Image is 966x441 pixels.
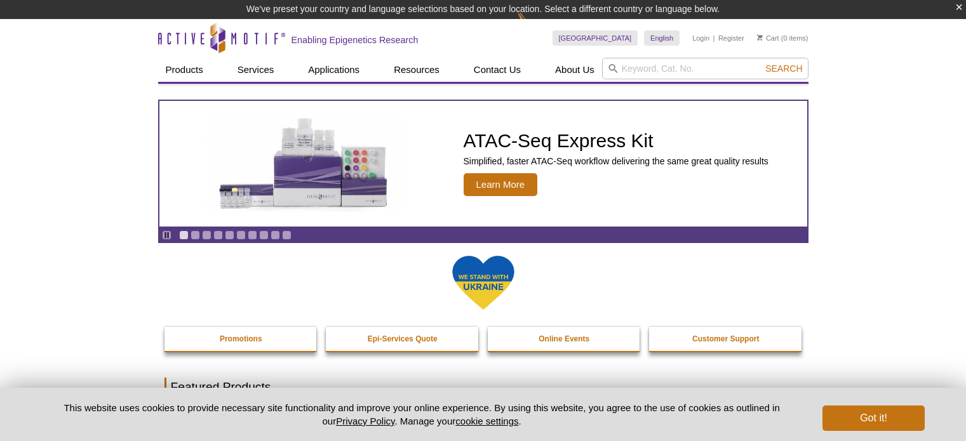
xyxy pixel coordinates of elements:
a: Go to slide 1 [179,230,189,240]
span: Learn More [464,173,538,196]
a: Promotions [164,327,318,351]
li: (0 items) [757,30,808,46]
a: Contact Us [466,58,528,82]
a: Services [230,58,282,82]
a: Epi-Services Quote [326,327,480,351]
a: Toggle autoplay [162,230,171,240]
a: Go to slide 6 [236,230,246,240]
a: English [644,30,680,46]
li: | [713,30,715,46]
strong: Online Events [539,334,589,343]
strong: Customer Support [692,334,759,343]
p: Simplified, faster ATAC-Seq workflow delivering the same great quality results [464,155,768,167]
a: [GEOGRAPHIC_DATA] [553,30,638,46]
h2: Enabling Epigenetics Research [292,34,419,46]
a: Register [718,34,744,43]
img: Your Cart [757,34,763,41]
span: Search [765,63,802,74]
button: cookie settings [455,416,518,426]
a: Login [692,34,709,43]
a: ATAC-Seq Express Kit ATAC-Seq Express Kit Simplified, faster ATAC-Seq workflow delivering the sam... [159,101,807,227]
input: Keyword, Cat. No. [602,58,808,79]
h2: ATAC-Seq Express Kit [464,131,768,150]
button: Got it! [822,405,924,431]
a: Online Events [488,327,641,351]
strong: Epi-Services Quote [368,334,438,343]
a: Go to slide 2 [191,230,200,240]
a: Resources [386,58,447,82]
button: Search [761,63,806,74]
a: Go to slide 10 [282,230,292,240]
a: Go to slide 4 [213,230,223,240]
img: Change Here [517,10,551,39]
strong: Promotions [220,334,262,343]
a: Go to slide 8 [259,230,269,240]
a: Privacy Policy [336,416,394,426]
a: Go to slide 3 [202,230,211,240]
p: This website uses cookies to provide necessary site functionality and improve your online experie... [42,401,802,428]
a: Customer Support [649,327,803,351]
a: Go to slide 5 [225,230,234,240]
a: Go to slide 7 [248,230,257,240]
a: Cart [757,34,779,43]
a: Go to slide 9 [271,230,280,240]
a: Applications [300,58,367,82]
article: ATAC-Seq Express Kit [159,101,807,227]
a: About Us [547,58,602,82]
img: We Stand With Ukraine [452,254,515,311]
a: Products [158,58,211,82]
img: ATAC-Seq Express Kit [200,115,410,212]
h2: Featured Products [164,378,802,397]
